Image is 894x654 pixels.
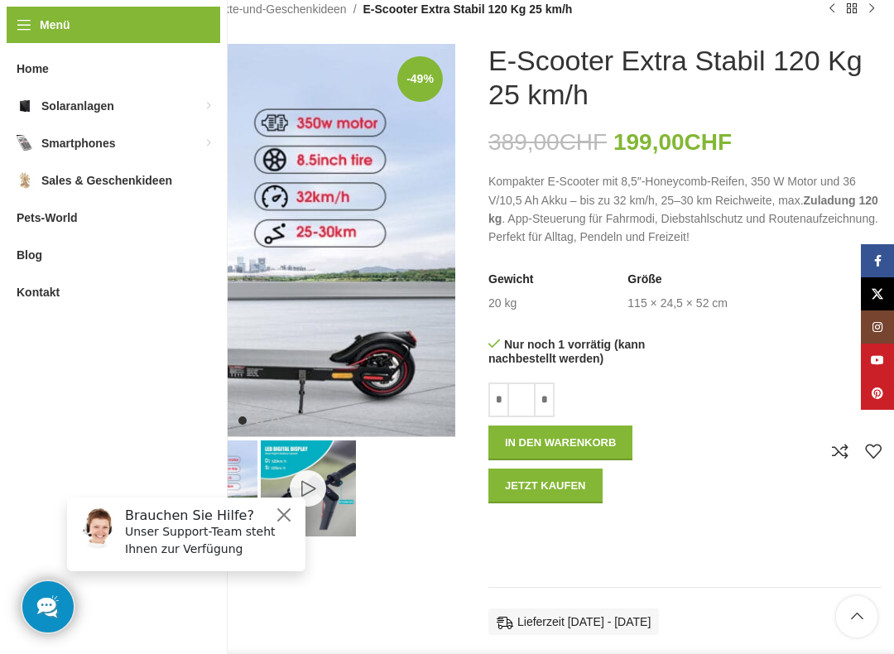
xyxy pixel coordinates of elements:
[861,277,894,310] a: X Social Link
[627,272,661,288] span: Größe
[861,310,894,344] a: Instagram Social Link
[509,382,534,417] input: Produktmenge
[861,344,894,377] a: YouTube Social Link
[17,172,33,189] img: Sales & Geschenkideen
[488,44,882,112] h1: E-Scooter Extra Stabil 120 Kg 25 km/h
[71,23,242,39] h6: Brauchen Sie Hilfe?
[261,440,357,536] img: E-Scooter Extra Stabil 120 Kg 25 km/h – Bild 3
[238,416,247,425] li: Go to slide 1
[488,172,882,247] p: Kompakter E-Scooter mit 8,5″-Honeycomb-Reifen, 350 W Motor und 36 V/10,5 Ah Akku – bis zu 32 km/h...
[41,166,172,195] span: Sales & Geschenkideen
[488,337,677,366] p: Nur noch 1 vorrätig (kann nachbestellt werden)
[488,469,603,503] button: Jetzt kaufen
[71,39,242,74] p: Unser Support-Team steht Ihnen zur Verfügung
[255,416,263,425] li: Go to slide 2
[17,277,60,307] span: Kontakt
[488,426,632,460] button: In den Warenkorb
[861,377,894,410] a: Pinterest Social Link
[613,129,732,155] bdi: 199,00
[397,56,443,102] span: -49%
[23,23,65,65] img: Customer service
[488,296,517,312] td: 20 kg
[17,203,78,233] span: Pets-World
[259,440,358,536] div: 3 / 3
[60,44,457,437] div: 1 / 3
[861,244,894,277] a: Facebook Social Link
[488,608,659,635] div: Lieferzeit [DATE] - [DATE]
[627,296,728,312] td: 115 × 24,5 × 52 cm
[685,129,733,155] span: CHF
[17,240,42,270] span: Blog
[488,129,607,155] bdi: 389,00
[41,128,115,158] span: Smartphones
[220,21,240,41] button: Close
[17,135,33,151] img: Smartphones
[488,194,878,225] strong: Zuladung 120 kg
[488,272,533,288] span: Gewicht
[272,416,280,425] li: Go to slide 3
[62,44,455,437] img: E-Roller-25 km/h
[488,272,882,312] table: Produktdetails
[41,91,114,121] span: Solaranlagen
[40,16,70,34] span: Menü
[17,98,33,114] img: Solaranlagen
[17,54,49,84] span: Home
[836,596,877,637] a: Scroll to top button
[485,512,680,558] iframe: Sicherer Rahmen für schnelle Bezahlvorgänge
[560,129,608,155] span: CHF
